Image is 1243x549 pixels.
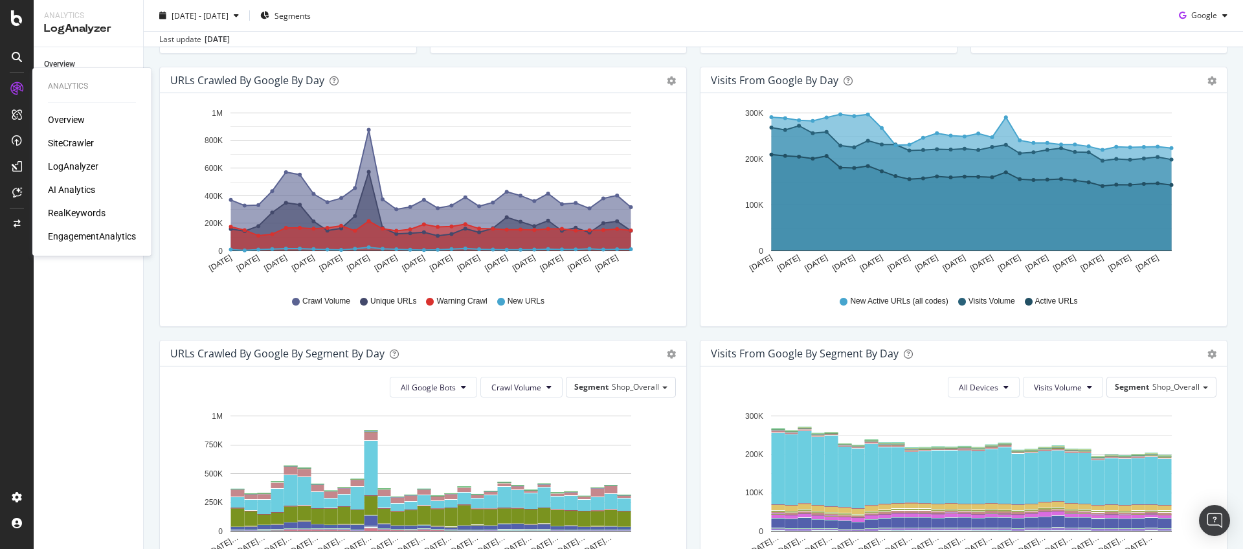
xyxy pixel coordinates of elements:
[1024,253,1050,273] text: [DATE]
[711,74,838,87] div: Visits from Google by day
[480,377,563,398] button: Crawl Volume
[667,350,676,359] div: gear
[390,377,477,398] button: All Google Bots
[511,253,537,273] text: [DATE]
[1134,253,1160,273] text: [DATE]
[1034,382,1082,393] span: Visits Volume
[759,247,763,256] text: 0
[401,382,456,393] span: All Google Bots
[711,104,1212,284] svg: A chart.
[745,155,763,164] text: 200K
[44,21,133,36] div: LogAnalyzer
[948,377,1020,398] button: All Devices
[218,527,223,536] text: 0
[274,10,311,21] span: Segments
[205,469,223,478] text: 500K
[711,347,899,360] div: Visits from Google By Segment By Day
[1079,253,1105,273] text: [DATE]
[48,113,85,126] a: Overview
[290,253,316,273] text: [DATE]
[745,201,763,210] text: 100K
[1023,377,1103,398] button: Visits Volume
[44,10,133,21] div: Analytics
[48,137,94,150] a: SiteCrawler
[218,247,223,256] text: 0
[172,10,229,21] span: [DATE] - [DATE]
[1191,10,1217,21] span: Google
[205,137,223,146] text: 800K
[941,253,967,273] text: [DATE]
[745,109,763,118] text: 300K
[373,253,399,273] text: [DATE]
[858,253,884,273] text: [DATE]
[212,109,223,118] text: 1M
[255,5,316,26] button: Segments
[574,381,609,392] span: Segment
[969,296,1015,307] span: Visits Volume
[205,440,223,449] text: 750K
[456,253,482,273] text: [DATE]
[759,527,763,536] text: 0
[745,450,763,459] text: 200K
[491,382,541,393] span: Crawl Volume
[205,219,223,228] text: 200K
[205,498,223,507] text: 250K
[318,253,344,273] text: [DATE]
[205,192,223,201] text: 400K
[428,253,454,273] text: [DATE]
[1152,381,1200,392] span: Shop_Overall
[370,296,416,307] span: Unique URLs
[170,74,324,87] div: URLs Crawled by Google by day
[1051,253,1077,273] text: [DATE]
[996,253,1022,273] text: [DATE]
[748,253,774,273] text: [DATE]
[831,253,857,273] text: [DATE]
[207,253,233,273] text: [DATE]
[170,347,385,360] div: URLs Crawled by Google By Segment By Day
[776,253,801,273] text: [DATE]
[235,253,261,273] text: [DATE]
[710,39,754,50] span: View Details
[401,253,427,273] text: [DATE]
[594,253,620,273] text: [DATE]
[170,39,214,50] span: View Details
[745,489,763,498] text: 100K
[44,58,134,71] a: Overview
[1115,381,1149,392] span: Segment
[959,382,998,393] span: All Devices
[48,183,95,196] a: AI Analytics
[48,207,106,219] a: RealKeywords
[850,296,948,307] span: New Active URLs (all codes)
[345,253,371,273] text: [DATE]
[170,104,671,284] div: A chart.
[508,296,544,307] span: New URLs
[44,58,75,71] div: Overview
[612,381,659,392] span: Shop_Overall
[886,253,912,273] text: [DATE]
[205,164,223,173] text: 600K
[48,160,98,173] a: LogAnalyzer
[1207,350,1216,359] div: gear
[48,230,136,243] a: EngagementAnalytics
[1207,76,1216,85] div: gear
[969,253,994,273] text: [DATE]
[566,253,592,273] text: [DATE]
[1035,296,1078,307] span: Active URLs
[981,39,1025,50] span: View Details
[1174,5,1233,26] button: Google
[913,253,939,273] text: [DATE]
[302,296,350,307] span: Crawl Volume
[484,253,510,273] text: [DATE]
[154,5,244,26] button: [DATE] - [DATE]
[159,34,230,45] div: Last update
[1106,253,1132,273] text: [DATE]
[667,76,676,85] div: gear
[436,296,487,307] span: Warning Crawl
[539,253,565,273] text: [DATE]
